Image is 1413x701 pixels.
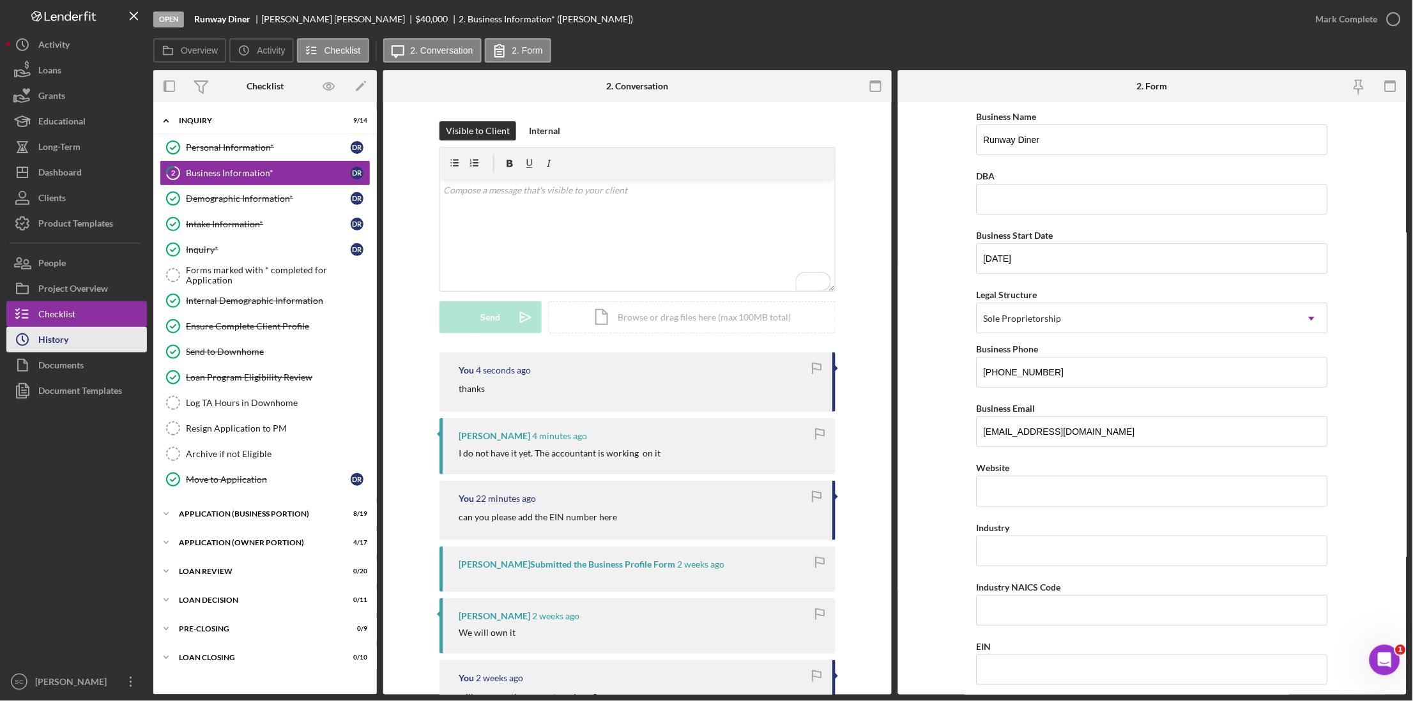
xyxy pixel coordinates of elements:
[38,185,66,214] div: Clients
[153,11,184,27] div: Open
[977,462,1010,473] label: Website
[38,378,122,407] div: Document Templates
[38,211,113,239] div: Product Templates
[325,45,361,56] label: Checklist
[160,416,370,441] a: Resign Application to PM
[459,510,617,524] p: can you please add the EIN number here
[6,301,147,327] button: Checklist
[351,243,363,256] div: D R
[186,245,351,255] div: Inquiry*
[351,218,363,230] div: D R
[977,343,1039,354] label: Business Phone
[439,121,516,140] button: Visible to Client
[6,83,147,109] a: Grants
[459,611,530,621] div: [PERSON_NAME]
[351,167,363,179] div: D R
[344,117,367,124] div: 9 / 14
[186,193,351,204] div: Demographic Information*
[416,13,448,24] span: $40,000
[160,237,370,262] a: Inquiry*DR
[344,568,367,575] div: 0 / 20
[186,219,351,229] div: Intake Information*
[523,121,567,140] button: Internal
[984,313,1062,324] div: Sole Proprietorship
[459,628,516,638] div: We will own it
[186,142,351,153] div: Personal Information*
[38,352,84,381] div: Documents
[6,327,147,352] button: History
[160,313,370,339] a: Ensure Complete Client Profile
[38,32,70,61] div: Activity
[439,301,542,333] button: Send
[459,14,633,24] div: 2. Business Information* ([PERSON_NAME])
[6,185,147,211] a: Clients
[160,160,370,186] a: 2Business Information*DR
[6,211,147,236] button: Product Templates
[459,673,474,683] div: You
[532,611,579,621] time: 2025-09-11 19:24
[351,192,363,205] div: D R
[179,568,335,575] div: LOAN REVIEW
[186,168,351,178] div: Business Information*
[1396,645,1406,655] span: 1
[38,327,68,356] div: History
[186,474,351,485] div: Move to Application
[186,372,370,382] div: Loan Program Eligibility Review
[977,641,991,652] label: EIN
[153,38,226,63] button: Overview
[179,625,335,633] div: PRE-CLOSING
[6,109,147,134] a: Educational
[476,494,536,504] time: 2025-09-22 19:48
[186,423,370,433] div: Resign Application to PM
[344,596,367,604] div: 0 / 11
[38,160,82,188] div: Dashboard
[229,38,293,63] button: Activity
[261,14,416,24] div: [PERSON_NAME] [PERSON_NAME]
[977,111,1037,122] label: Business Name
[160,467,370,492] a: Move to ApplicationDR
[15,679,23,686] text: SC
[32,669,115,698] div: [PERSON_NAME]
[194,14,250,24] b: Runway Diner
[6,352,147,378] button: Documents
[459,365,474,375] div: You
[247,81,284,91] div: Checklist
[6,276,147,301] a: Project Overview
[459,431,530,441] div: [PERSON_NAME]
[160,288,370,313] a: Internal Demographic Information
[481,301,501,333] div: Send
[297,38,369,63] button: Checklist
[160,262,370,288] a: Forms marked with * completed for Application
[411,45,473,56] label: 2. Conversation
[6,32,147,57] a: Activity
[344,654,367,661] div: 0 / 10
[6,57,147,83] button: Loans
[476,365,531,375] time: 2025-09-22 20:10
[160,211,370,237] a: Intake Information*DR
[459,494,474,504] div: You
[6,134,147,160] button: Long-Term
[186,449,370,459] div: Archive if not Eligible
[38,276,108,305] div: Project Overview
[1303,6,1407,32] button: Mark Complete
[440,179,835,291] div: To enrich screen reader interactions, please activate Accessibility in Grammarly extension settings
[257,45,285,56] label: Activity
[181,45,218,56] label: Overview
[383,38,482,63] button: 2. Conversation
[532,431,587,441] time: 2025-09-22 20:06
[160,339,370,365] a: Send to Downhome
[606,81,668,91] div: 2. Conversation
[977,582,1061,592] label: Industry NAICS Code
[6,160,147,185] button: Dashboard
[186,398,370,408] div: Log TA Hours in Downhome
[351,141,363,154] div: D R
[1370,645,1400,675] iframe: Intercom live chat
[186,265,370,285] div: Forms marked with * completed for Application
[977,403,1035,414] label: Business Email
[38,134,80,163] div: Long-Term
